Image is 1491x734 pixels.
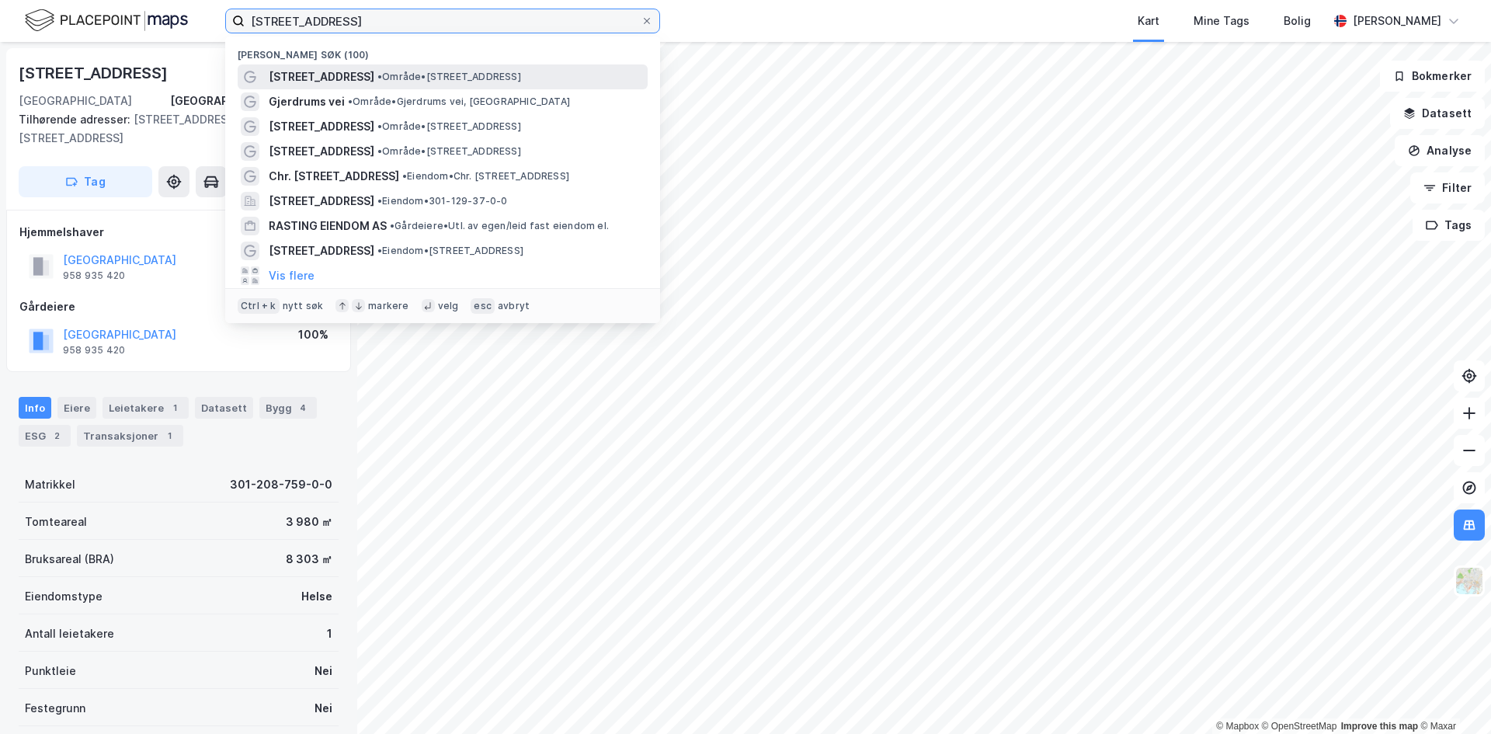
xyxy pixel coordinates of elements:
a: Mapbox [1216,721,1259,732]
div: esc [471,298,495,314]
div: 4 [295,400,311,416]
div: Hjemmelshaver [19,223,338,242]
span: • [377,195,382,207]
div: Bygg [259,397,317,419]
span: [STREET_ADDRESS] [269,142,374,161]
span: Område • [STREET_ADDRESS] [377,120,521,133]
div: Nei [315,662,332,680]
div: [GEOGRAPHIC_DATA], 208/759 [170,92,339,110]
button: Tags [1413,210,1485,241]
span: Gårdeiere • Utl. av egen/leid fast eiendom el. [390,220,609,232]
span: Eiendom • [STREET_ADDRESS] [377,245,523,257]
div: [GEOGRAPHIC_DATA] [19,92,132,110]
div: [STREET_ADDRESS], [STREET_ADDRESS] [19,110,326,148]
iframe: Chat Widget [1413,659,1491,734]
span: [STREET_ADDRESS] [269,242,374,260]
a: Improve this map [1341,721,1418,732]
img: logo.f888ab2527a4732fd821a326f86c7f29.svg [25,7,188,34]
span: Område • [STREET_ADDRESS] [377,145,521,158]
span: [STREET_ADDRESS] [269,117,374,136]
button: Vis flere [269,266,315,285]
div: Matrikkel [25,475,75,494]
span: • [377,120,382,132]
div: 2 [49,428,64,444]
div: Mine Tags [1194,12,1249,30]
span: Chr. [STREET_ADDRESS] [269,167,399,186]
span: Gjerdrums vei [269,92,345,111]
span: • [390,220,394,231]
span: Eiendom • 301-129-37-0-0 [377,195,508,207]
span: • [377,145,382,157]
div: Bruksareal (BRA) [25,550,114,569]
a: OpenStreetMap [1262,721,1337,732]
img: Z [1455,566,1484,596]
div: Kart [1138,12,1159,30]
div: Info [19,397,51,419]
div: 958 935 420 [63,344,125,357]
span: Tilhørende adresser: [19,113,134,126]
span: [STREET_ADDRESS] [269,192,374,210]
div: Transaksjoner [77,425,183,447]
div: Tomteareal [25,513,87,531]
div: Punktleie [25,662,76,680]
div: 1 [327,624,332,643]
div: Antall leietakere [25,624,114,643]
div: 301-208-759-0-0 [230,475,332,494]
button: Analyse [1395,135,1485,166]
span: • [377,245,382,256]
span: Eiendom • Chr. [STREET_ADDRESS] [402,170,569,183]
span: Område • Gjerdrums vei, [GEOGRAPHIC_DATA] [348,96,570,108]
div: 1 [162,428,177,444]
span: Område • [STREET_ADDRESS] [377,71,521,83]
div: Gårdeiere [19,297,338,316]
div: Eiere [57,397,96,419]
div: 958 935 420 [63,270,125,282]
div: 1 [167,400,182,416]
div: Ctrl + k [238,298,280,314]
div: Festegrunn [25,699,85,718]
div: avbryt [498,300,530,312]
span: • [348,96,353,107]
button: Bokmerker [1380,61,1485,92]
div: Datasett [195,397,253,419]
div: ESG [19,425,71,447]
button: Filter [1410,172,1485,204]
div: nytt søk [283,300,324,312]
div: Nei [315,699,332,718]
div: 3 980 ㎡ [286,513,332,531]
div: [PERSON_NAME] søk (100) [225,37,660,64]
div: 100% [298,325,328,344]
button: Datasett [1390,98,1485,129]
div: Leietakere [103,397,189,419]
span: RASTING EIENDOM AS [269,217,387,235]
div: Helse [301,587,332,606]
div: markere [368,300,408,312]
div: Eiendomstype [25,587,103,606]
button: Tag [19,166,152,197]
input: Søk på adresse, matrikkel, gårdeiere, leietakere eller personer [245,9,641,33]
div: [PERSON_NAME] [1353,12,1441,30]
span: • [402,170,407,182]
span: [STREET_ADDRESS] [269,68,374,86]
div: velg [438,300,459,312]
div: Bolig [1284,12,1311,30]
span: • [377,71,382,82]
div: [STREET_ADDRESS] [19,61,171,85]
div: 8 303 ㎡ [286,550,332,569]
